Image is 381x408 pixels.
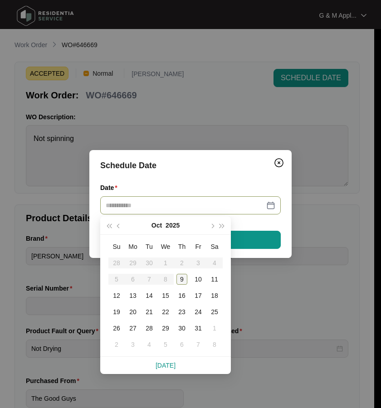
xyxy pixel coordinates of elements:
td: 2025-10-12 [108,287,125,304]
div: 12 [111,290,122,301]
td: 2025-10-26 [108,320,125,336]
div: 20 [127,306,138,317]
td: 2025-10-24 [190,304,206,320]
th: Tu [141,238,157,255]
td: 2025-10-20 [125,304,141,320]
td: 2025-10-22 [157,304,174,320]
div: 5 [160,339,171,350]
td: 2025-10-19 [108,304,125,320]
button: 2025 [166,216,180,234]
td: 2025-10-21 [141,304,157,320]
td: 2025-10-11 [206,271,223,287]
td: 2025-10-25 [206,304,223,320]
div: 11 [209,274,220,285]
td: 2025-11-07 [190,336,206,353]
td: 2025-11-06 [174,336,190,353]
div: 7 [193,339,204,350]
div: 3 [127,339,138,350]
a: [DATE] [156,362,176,369]
button: Close [272,155,286,170]
td: 2025-10-13 [125,287,141,304]
label: Date [100,183,121,192]
td: 2025-11-04 [141,336,157,353]
div: 13 [127,290,138,301]
div: 29 [160,323,171,334]
div: 2 [111,339,122,350]
th: Fr [190,238,206,255]
td: 2025-10-09 [174,271,190,287]
td: 2025-10-27 [125,320,141,336]
div: 10 [193,274,204,285]
div: 23 [176,306,187,317]
img: closeCircle [274,157,284,168]
td: 2025-10-31 [190,320,206,336]
th: Mo [125,238,141,255]
th: Sa [206,238,223,255]
td: 2025-11-05 [157,336,174,353]
div: 26 [111,323,122,334]
th: We [157,238,174,255]
div: 31 [193,323,204,334]
div: 9 [176,274,187,285]
td: 2025-10-18 [206,287,223,304]
th: Th [174,238,190,255]
td: 2025-10-10 [190,271,206,287]
div: 4 [144,339,155,350]
div: 1 [209,323,220,334]
div: 30 [176,323,187,334]
button: Oct [151,216,162,234]
td: 2025-10-28 [141,320,157,336]
div: 17 [193,290,204,301]
td: 2025-11-02 [108,336,125,353]
td: 2025-10-14 [141,287,157,304]
td: 2025-10-16 [174,287,190,304]
div: 18 [209,290,220,301]
td: 2025-10-15 [157,287,174,304]
div: 6 [176,339,187,350]
div: 8 [209,339,220,350]
div: 16 [176,290,187,301]
th: Su [108,238,125,255]
div: 25 [209,306,220,317]
td: 2025-11-08 [206,336,223,353]
td: 2025-11-01 [206,320,223,336]
div: 19 [111,306,122,317]
td: 2025-11-03 [125,336,141,353]
div: 21 [144,306,155,317]
input: Date [106,200,264,210]
div: 14 [144,290,155,301]
div: 28 [144,323,155,334]
div: 15 [160,290,171,301]
td: 2025-10-23 [174,304,190,320]
div: Schedule Date [100,159,281,172]
td: 2025-10-17 [190,287,206,304]
td: 2025-10-29 [157,320,174,336]
div: 24 [193,306,204,317]
div: 27 [127,323,138,334]
td: 2025-10-30 [174,320,190,336]
div: 22 [160,306,171,317]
